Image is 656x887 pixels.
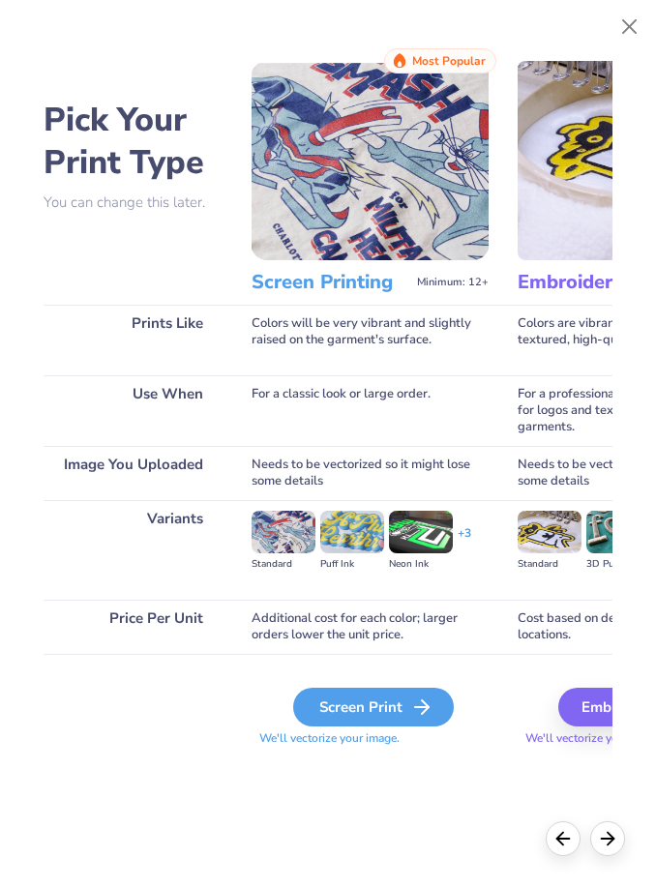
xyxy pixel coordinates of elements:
[518,511,581,553] img: Standard
[320,511,384,553] img: Puff Ink
[252,61,489,260] img: Screen Printing
[252,730,489,747] span: We'll vectorize your image.
[44,194,223,211] p: You can change this later.
[586,511,650,553] img: 3D Puff
[252,305,489,375] div: Colors will be very vibrant and slightly raised on the garment's surface.
[44,600,223,654] div: Price Per Unit
[44,99,223,184] h2: Pick Your Print Type
[518,556,581,573] div: Standard
[320,556,384,573] div: Puff Ink
[252,511,315,553] img: Standard
[293,688,454,726] div: Screen Print
[44,305,223,375] div: Prints Like
[611,9,648,45] button: Close
[458,525,471,558] div: + 3
[44,446,223,500] div: Image You Uploaded
[417,276,489,289] span: Minimum: 12+
[252,375,489,446] div: For a classic look or large order.
[44,375,223,446] div: Use When
[252,446,489,500] div: Needs to be vectorized so it might lose some details
[252,556,315,573] div: Standard
[389,556,453,573] div: Neon Ink
[44,500,223,600] div: Variants
[586,556,650,573] div: 3D Puff
[389,511,453,553] img: Neon Ink
[252,600,489,654] div: Additional cost for each color; larger orders lower the unit price.
[252,270,409,295] h3: Screen Printing
[412,54,486,68] span: Most Popular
